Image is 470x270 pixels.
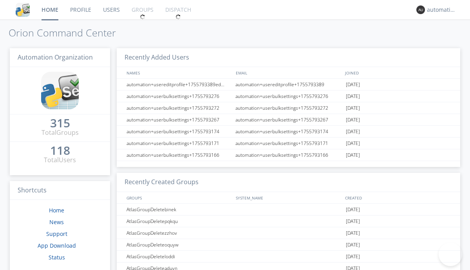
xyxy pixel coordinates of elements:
[117,239,460,251] a: AtlasGroupDeleteoquyw[DATE]
[125,204,233,215] div: AtlasGroupDeletebinek
[125,216,233,227] div: AtlasGroupDeletepqkqu
[125,227,233,239] div: AtlasGroupDeletezzhov
[50,119,70,127] div: 315
[346,138,360,149] span: [DATE]
[44,156,76,165] div: Total Users
[346,114,360,126] span: [DATE]
[125,79,233,90] div: automation+usereditprofile+1755793389editedautomation+usereditprofile+1755793389
[18,53,93,62] span: Automation Organization
[117,251,460,263] a: AtlasGroupDeleteloddi[DATE]
[117,138,460,149] a: automation+userbulksettings+1755793171automation+userbulksettings+1755793171[DATE]
[125,114,233,125] div: automation+userbulksettings+1755793267
[10,181,110,200] h3: Shortcuts
[233,102,344,114] div: automation+userbulksettings+1755793272
[346,126,360,138] span: [DATE]
[233,126,344,137] div: automation+userbulksettings+1755793174
[117,91,460,102] a: automation+userbulksettings+1755793276automation+userbulksettings+1755793276[DATE]
[50,147,70,156] a: 118
[346,102,360,114] span: [DATE]
[233,138,344,149] div: automation+userbulksettings+1755793171
[175,14,181,20] img: spin.svg
[117,126,460,138] a: automation+userbulksettings+1755793174automation+userbulksettings+1755793174[DATE]
[125,102,233,114] div: automation+userbulksettings+1755793272
[346,79,360,91] span: [DATE]
[117,204,460,216] a: AtlasGroupDeletebinek[DATE]
[50,119,70,128] a: 315
[346,227,360,239] span: [DATE]
[234,192,343,203] div: SYSTEM_NAME
[117,149,460,161] a: automation+userbulksettings+1755793166automation+userbulksettings+1755793166[DATE]
[125,239,233,250] div: AtlasGroupDeleteoquyw
[42,128,79,137] div: Total Groups
[117,79,460,91] a: automation+usereditprofile+1755793389editedautomation+usereditprofile+1755793389automation+usered...
[125,251,233,262] div: AtlasGroupDeleteloddi
[38,242,76,249] a: App Download
[125,91,233,102] div: automation+userbulksettings+1755793276
[49,207,64,214] a: Home
[117,102,460,114] a: automation+userbulksettings+1755793272automation+userbulksettings+1755793272[DATE]
[343,192,453,203] div: CREATED
[50,147,70,154] div: 118
[233,91,344,102] div: automation+userbulksettings+1755793276
[117,216,460,227] a: AtlasGroupDeletepqkqu[DATE]
[49,218,64,226] a: News
[125,192,232,203] div: GROUPS
[49,254,65,261] a: Status
[117,227,460,239] a: AtlasGroupDeletezzhov[DATE]
[427,6,456,14] div: automation+atlas0004
[233,79,344,90] div: automation+usereditprofile+1755793389
[346,239,360,251] span: [DATE]
[117,48,460,67] h3: Recently Added Users
[140,14,145,20] img: spin.svg
[416,5,425,14] img: 373638.png
[233,114,344,125] div: automation+userbulksettings+1755793267
[125,126,233,137] div: automation+userbulksettings+1755793174
[346,91,360,102] span: [DATE]
[343,67,453,78] div: JOINED
[439,243,462,266] iframe: Toggle Customer Support
[346,216,360,227] span: [DATE]
[41,72,79,109] img: cddb5a64eb264b2086981ab96f4c1ba7
[16,3,30,17] img: cddb5a64eb264b2086981ab96f4c1ba7
[346,251,360,263] span: [DATE]
[46,230,67,237] a: Support
[346,149,360,161] span: [DATE]
[125,67,232,78] div: NAMES
[125,138,233,149] div: automation+userbulksettings+1755793171
[233,149,344,161] div: automation+userbulksettings+1755793166
[234,67,343,78] div: EMAIL
[117,173,460,192] h3: Recently Created Groups
[125,149,233,161] div: automation+userbulksettings+1755793166
[346,204,360,216] span: [DATE]
[117,114,460,126] a: automation+userbulksettings+1755793267automation+userbulksettings+1755793267[DATE]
